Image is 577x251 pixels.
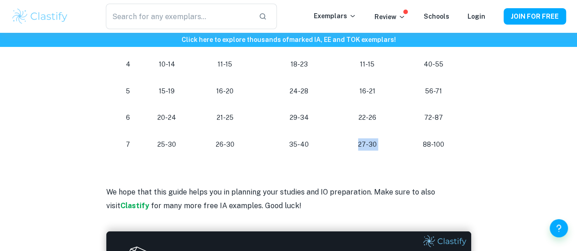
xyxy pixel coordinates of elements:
p: 88-100 [406,138,460,151]
button: JOIN FOR FREE [504,8,566,25]
span: for many more free IA examples. Good luck! [151,201,301,210]
button: Help and Feedback [550,219,568,237]
img: Clastify logo [11,7,69,26]
p: 72-87 [406,112,460,124]
p: 22-26 [343,112,392,124]
p: 40-55 [406,58,460,71]
p: 7 [117,138,140,151]
h6: Click here to explore thousands of marked IA, EE and TOK exemplars ! [2,35,575,45]
p: 29-34 [270,112,328,124]
p: We hope that this guide helps you in planning your studies and IO preparation. M [106,185,471,213]
p: 11-15 [194,58,256,71]
p: 18-23 [270,58,328,71]
input: Search for any exemplars... [106,4,252,29]
p: 4 [117,58,140,71]
p: 56-71 [406,85,460,97]
p: 15-19 [154,85,180,97]
p: 25-30 [154,138,180,151]
p: 16-20 [194,85,256,97]
a: Schools [424,13,449,20]
p: 27-30 [343,138,392,151]
p: 16-21 [343,85,392,97]
a: Login [468,13,485,20]
p: 35-40 [270,138,328,151]
a: Clastify [120,201,149,210]
p: 21-25 [194,112,256,124]
p: 24-28 [270,85,328,97]
p: 26-30 [194,138,256,151]
p: 6 [117,112,140,124]
p: Review [374,12,405,22]
p: 11-15 [343,58,392,71]
p: 5 [117,85,140,97]
p: 10-14 [154,58,180,71]
p: Exemplars [314,11,356,21]
p: 20-24 [154,112,180,124]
